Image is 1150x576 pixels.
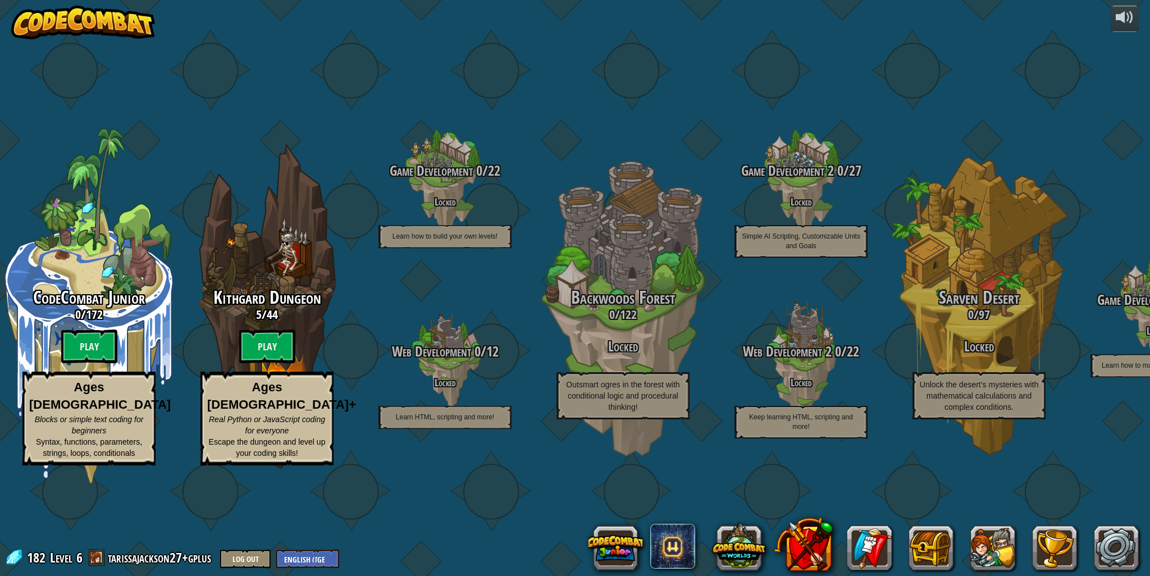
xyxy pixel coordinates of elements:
span: Level [50,548,72,567]
button: Adjust volume [1111,6,1139,32]
span: Backwoods Forest [571,285,676,309]
span: Web Development [392,342,471,361]
span: CodeCombat Junior [33,285,145,309]
span: 22 [847,342,859,361]
h3: / [890,308,1068,321]
span: 0 [473,161,482,180]
span: Sarven Desert [939,285,1020,309]
span: 0 [471,342,481,361]
span: 0 [834,161,843,180]
btn: Play [239,330,295,363]
span: 44 [267,306,278,323]
span: 5 [256,306,262,323]
span: 182 [27,548,49,566]
span: 0 [609,306,615,323]
h3: / [712,163,890,179]
span: Keep learning HTML, scripting and more! [749,413,853,431]
a: tarissajackson27+gplus [108,548,215,566]
span: 0 [75,306,81,323]
button: Log Out [220,550,271,568]
span: 12 [486,342,499,361]
h3: Locked [890,339,1068,354]
span: 22 [488,161,500,180]
span: Real Python or JavaScript coding for everyone [209,415,325,435]
strong: Ages [DEMOGRAPHIC_DATA] [29,380,171,412]
span: 27 [849,161,861,180]
span: Web Development 2 [743,342,832,361]
h3: Locked [534,339,712,354]
btn: Play [61,330,117,363]
span: Escape the dungeon and level up your coding skills! [209,437,326,458]
span: 122 [620,306,637,323]
span: Syntax, functions, parameters, strings, loops, conditionals [36,437,142,458]
span: 6 [76,548,83,566]
span: Blocks or simple text coding for beginners [35,415,144,435]
span: Outsmart ogres in the forest with conditional logic and procedural thinking! [566,380,679,412]
h3: / [534,308,712,321]
span: Kithgard Dungeon [213,285,321,309]
h3: / [356,163,534,179]
span: Simple AI Scripting, Customizable Units and Goals [742,232,860,250]
span: Unlock the desert’s mysteries with mathematical calculations and complex conditions. [920,380,1038,412]
span: 97 [979,306,990,323]
span: 172 [86,306,103,323]
h3: / [178,308,356,321]
span: Game Development 2 [741,161,834,180]
span: Learn HTML, scripting and more! [396,413,494,421]
img: CodeCombat - Learn how to code by playing a game [11,6,155,39]
h3: / [356,344,534,359]
h4: Locked [712,377,890,388]
div: Complete previous world to unlock [178,128,356,484]
span: Game Development [390,161,473,180]
span: 0 [832,342,841,361]
h4: Locked [356,377,534,388]
h4: Locked [712,196,890,207]
span: Learn how to build your own levels! [393,232,498,240]
span: 0 [968,306,974,323]
strong: Ages [DEMOGRAPHIC_DATA]+ [207,380,356,412]
h4: Locked [356,196,534,207]
h3: / [712,344,890,359]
